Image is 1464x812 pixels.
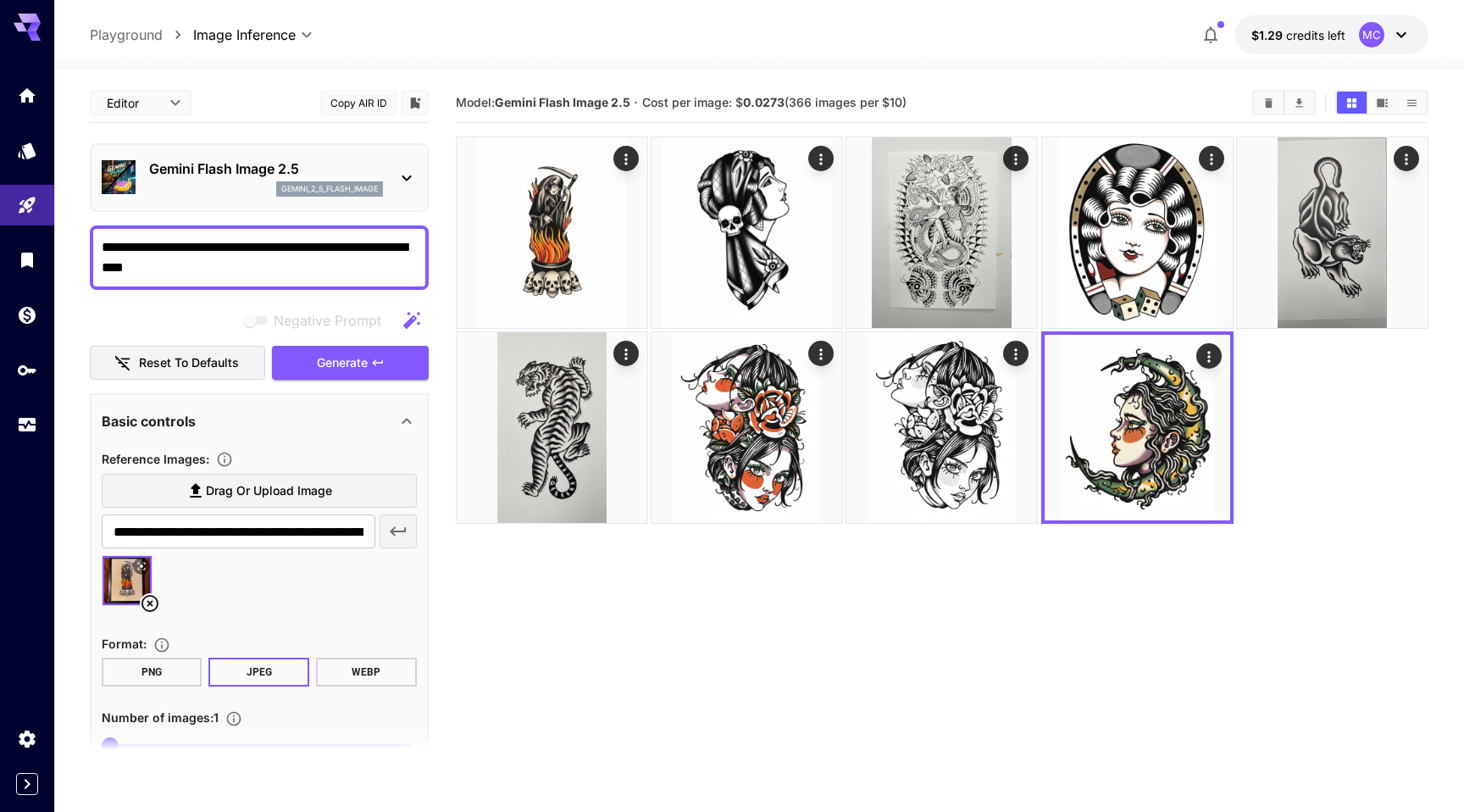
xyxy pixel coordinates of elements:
[457,332,647,523] img: Z
[17,304,37,325] div: Wallet
[1251,28,1286,42] span: $1.29
[495,95,630,109] b: Gemini Flash Image 2.5
[408,92,423,113] button: Add to library
[456,95,630,109] span: Model:
[321,91,397,115] button: Copy AIR ID
[90,346,266,381] button: Reset to defaults
[1196,343,1222,369] div: Actions
[102,411,196,431] p: Basic controls
[1251,26,1345,44] div: $1.28917
[209,451,240,468] button: Upload a reference image to guide the result. This is needed for Image-to-Image or Inpainting. Su...
[149,159,383,179] p: Gemini Flash Image 2.5
[317,353,368,374] span: Generate
[17,414,37,436] div: Usage
[1004,146,1029,171] div: Actions
[743,95,785,109] b: 0.0273
[1234,15,1428,54] button: $1.28917MC
[208,658,309,687] button: JPEG
[1199,146,1224,171] div: Actions
[1397,92,1427,114] button: Show images in list view
[1042,137,1233,328] img: 2Q==
[652,137,842,328] img: 9k=
[274,310,381,331] span: Negative Prompt
[17,249,37,270] div: Library
[808,341,834,366] div: Actions
[17,359,37,381] div: API Keys
[1359,22,1384,47] div: MC
[1367,92,1397,114] button: Show images in video view
[457,137,647,328] img: Z
[1045,335,1230,520] img: 2Q==
[1252,90,1316,115] div: Clear ImagesDownload All
[17,140,37,161] div: Models
[1394,146,1419,171] div: Actions
[102,710,219,725] span: Number of images : 1
[219,710,249,727] button: Specify how many images to generate in a single request. Each image generation will be charged se...
[642,95,907,109] span: Cost per image: $ (366 images per $10)
[1254,92,1284,114] button: Clear Images
[107,94,159,112] span: Editor
[17,195,37,216] div: Playground
[102,452,209,466] span: Reference Images :
[272,346,428,381] button: Generate
[1004,341,1029,366] div: Actions
[102,401,417,442] div: Basic controls
[193,25,296,45] span: Image Inference
[1284,92,1314,114] button: Download All
[634,92,638,113] p: ·
[316,658,417,687] button: WEBP
[652,332,842,523] img: 9k=
[846,332,1037,523] img: 9k=
[1337,92,1367,114] button: Show images in grid view
[281,183,378,195] p: gemini_2_5_flash_image
[90,25,193,45] nav: breadcrumb
[1286,28,1345,42] span: credits left
[102,474,417,509] label: Drag or upload image
[102,152,417,203] div: Gemini Flash Image 2.5gemini_2_5_flash_image
[1237,137,1428,328] img: Z
[147,637,177,653] button: Choose the file format for the output image.
[16,773,38,795] button: Expand sidebar
[846,137,1037,328] img: 2Q==
[102,637,147,651] span: Format :
[1335,90,1428,115] div: Show images in grid viewShow images in video viewShow images in list view
[17,85,37,106] div: Home
[613,146,639,171] div: Actions
[206,481,332,502] span: Drag or upload image
[90,25,163,45] a: Playground
[808,146,834,171] div: Actions
[240,309,395,331] span: Negative prompts are not compatible with the selected model.
[17,728,37,749] div: Settings
[102,658,202,687] button: PNG
[613,341,639,366] div: Actions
